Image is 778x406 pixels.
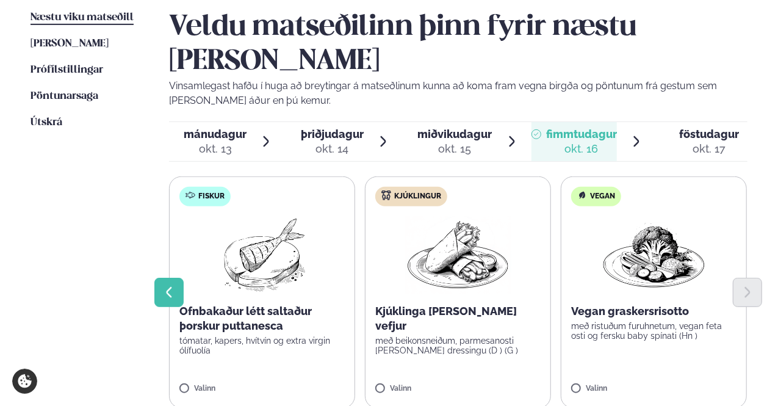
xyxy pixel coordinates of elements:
[185,190,195,200] img: fish.svg
[590,192,615,201] span: Vegan
[679,142,739,156] div: okt. 17
[31,115,62,130] a: Útskrá
[31,10,134,25] a: Næstu viku matseðill
[381,190,391,200] img: chicken.svg
[301,128,364,140] span: þriðjudagur
[577,190,587,200] img: Vegan.svg
[12,369,37,394] a: Cookie settings
[375,336,541,355] p: með beikonsneiðum, parmesanosti [PERSON_NAME] dressingu (D ) (G )
[208,216,316,294] img: Fish.png
[184,142,247,156] div: okt. 13
[154,278,184,307] button: Previous slide
[31,12,134,23] span: Næstu viku matseðill
[375,304,541,333] p: Kjúklinga [PERSON_NAME] vefjur
[31,91,98,101] span: Pöntunarsaga
[31,117,62,128] span: Útskrá
[571,321,737,341] p: með ristuðum furuhnetum, vegan feta osti og fersku baby spínati (Hn )
[571,304,737,319] p: Vegan graskersrisotto
[31,37,109,51] a: [PERSON_NAME]
[301,142,364,156] div: okt. 14
[179,336,345,355] p: tómatar, kapers, hvítvín og extra virgin ólífuolía
[198,192,225,201] span: Fiskur
[179,304,345,333] p: Ofnbakaður létt saltaður þorskur puttanesca
[546,128,617,140] span: fimmtudagur
[31,89,98,104] a: Pöntunarsaga
[394,192,441,201] span: Kjúklingur
[31,38,109,49] span: [PERSON_NAME]
[184,128,247,140] span: mánudagur
[600,216,708,294] img: Vegan.png
[169,79,747,108] p: Vinsamlegast hafðu í huga að breytingar á matseðlinum kunna að koma fram vegna birgða og pöntunum...
[546,142,617,156] div: okt. 16
[417,142,492,156] div: okt. 15
[169,10,747,79] h2: Veldu matseðilinn þinn fyrir næstu [PERSON_NAME]
[405,216,512,294] img: Wraps.png
[31,65,103,75] span: Prófílstillingar
[31,63,103,78] a: Prófílstillingar
[679,128,739,140] span: föstudagur
[417,128,492,140] span: miðvikudagur
[733,278,762,307] button: Next slide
